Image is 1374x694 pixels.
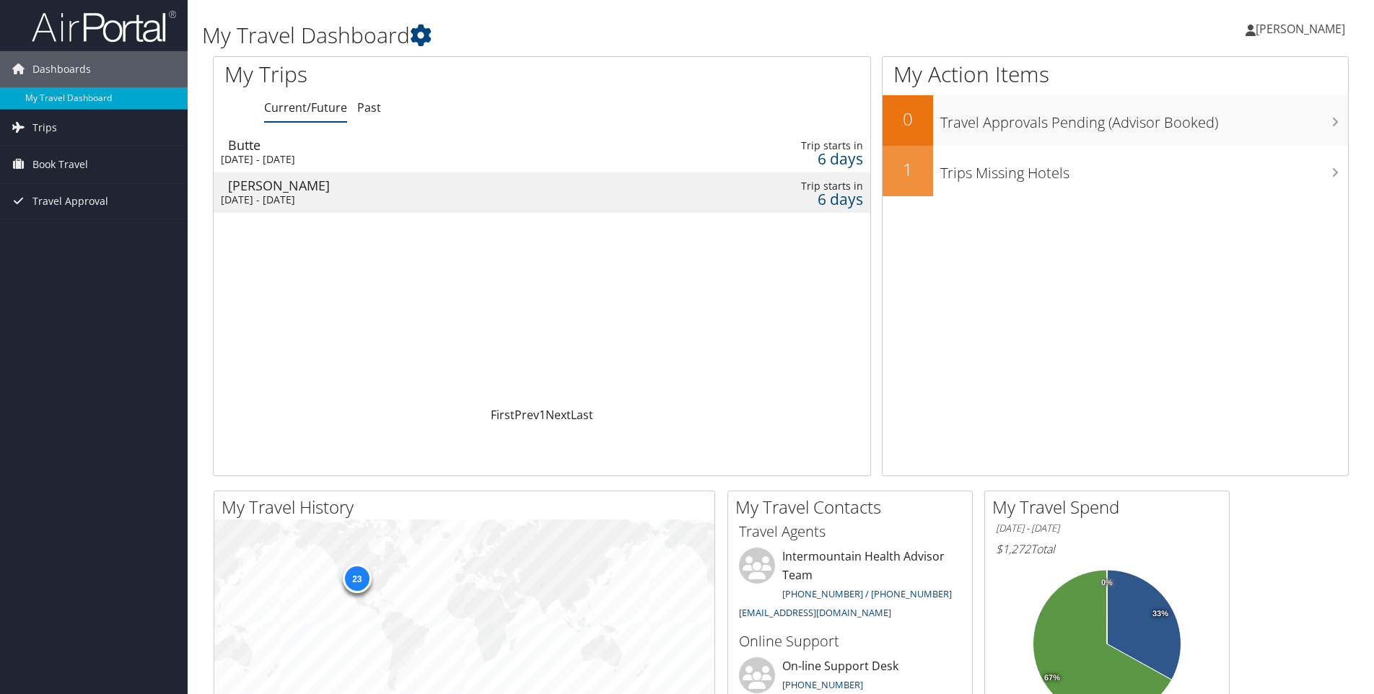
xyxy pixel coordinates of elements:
tspan: 33% [1152,610,1168,618]
a: 0Travel Approvals Pending (Advisor Booked) [883,95,1348,146]
h2: My Travel Spend [992,495,1229,519]
div: [PERSON_NAME] [228,179,636,192]
h3: Travel Agents [739,522,961,542]
h3: Trips Missing Hotels [940,156,1348,183]
tspan: 0% [1101,579,1113,587]
h2: My Travel Contacts [735,495,972,519]
a: Prev [515,407,539,423]
div: Trip starts in [717,180,863,193]
tspan: 67% [1044,674,1060,682]
span: Dashboards [32,51,91,87]
h6: [DATE] - [DATE] [996,522,1218,535]
div: Butte [228,139,636,151]
a: [EMAIL_ADDRESS][DOMAIN_NAME] [739,606,891,619]
a: Last [571,407,593,423]
span: Trips [32,110,57,146]
h2: My Travel History [222,495,714,519]
span: [PERSON_NAME] [1256,21,1345,37]
h6: Total [996,541,1218,557]
a: [PHONE_NUMBER] / [PHONE_NUMBER] [782,587,952,600]
h1: My Travel Dashboard [202,20,973,50]
a: 1Trips Missing Hotels [883,146,1348,196]
span: $1,272 [996,541,1030,557]
img: airportal-logo.png [32,9,176,43]
a: First [491,407,515,423]
a: [PHONE_NUMBER] [782,678,863,691]
h2: 1 [883,157,933,182]
a: Next [546,407,571,423]
a: [PERSON_NAME] [1246,7,1360,50]
h1: My Action Items [883,59,1348,89]
a: Past [357,100,381,115]
h2: 0 [883,107,933,131]
h3: Travel Approvals Pending (Advisor Booked) [940,105,1348,133]
div: [DATE] - [DATE] [221,153,629,166]
li: Intermountain Health Advisor Team [732,548,968,625]
div: 6 days [717,193,863,206]
div: Trip starts in [717,139,863,152]
a: 1 [539,407,546,423]
h1: My Trips [224,59,586,89]
div: [DATE] - [DATE] [221,193,629,206]
div: 6 days [717,152,863,165]
div: 23 [342,564,371,593]
h3: Online Support [739,631,961,651]
a: Current/Future [264,100,347,115]
span: Book Travel [32,146,88,183]
span: Travel Approval [32,183,108,219]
